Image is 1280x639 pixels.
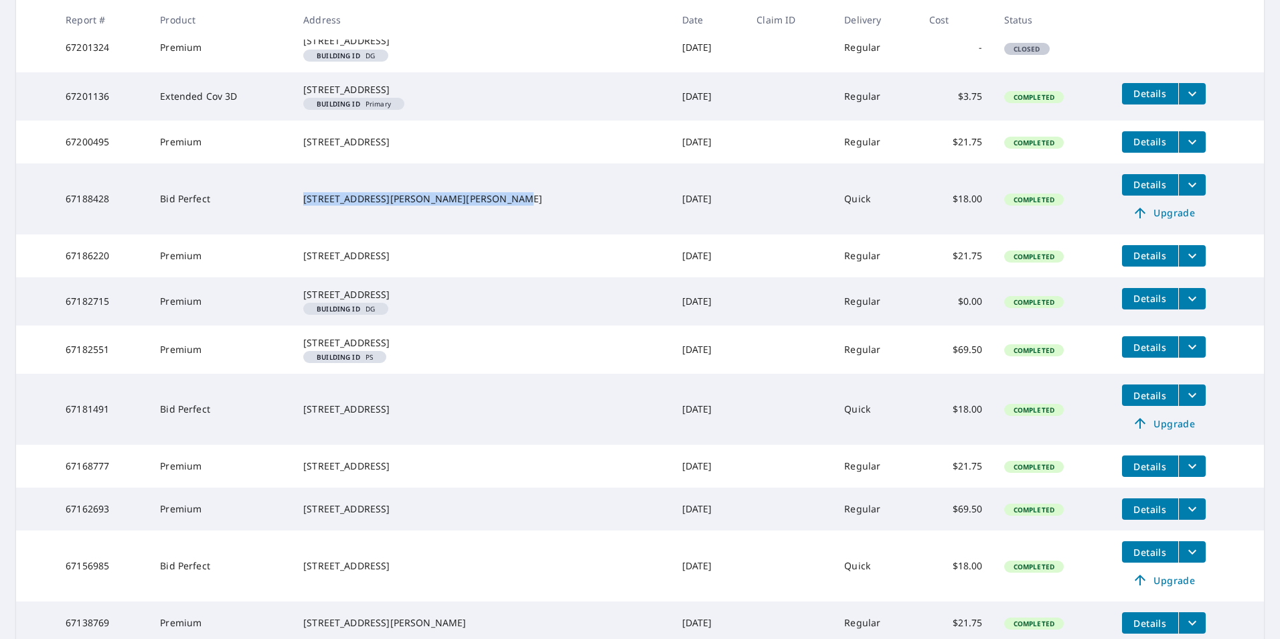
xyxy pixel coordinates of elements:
td: [DATE] [671,530,746,601]
span: Completed [1006,562,1062,571]
button: filesDropdownBtn-67182551 [1178,336,1206,358]
button: filesDropdownBtn-67168777 [1178,455,1206,477]
td: 67201136 [55,72,149,121]
button: filesDropdownBtn-67188428 [1178,174,1206,196]
td: Quick [833,163,918,234]
button: detailsBtn-67200495 [1122,131,1178,153]
span: Upgrade [1130,415,1198,431]
div: [STREET_ADDRESS] [303,135,660,149]
td: 67201324 [55,23,149,72]
a: Upgrade [1122,413,1206,434]
td: 67182551 [55,326,149,374]
td: Premium [149,277,293,326]
td: [DATE] [671,445,746,488]
button: filesDropdownBtn-67182715 [1178,288,1206,309]
span: Upgrade [1130,572,1198,588]
td: [DATE] [671,374,746,445]
td: $21.75 [918,445,993,488]
td: 67162693 [55,488,149,530]
span: Completed [1006,195,1062,204]
div: [STREET_ADDRESS][PERSON_NAME] [303,616,660,630]
span: Details [1130,341,1170,354]
button: detailsBtn-67138769 [1122,612,1178,634]
span: Completed [1006,297,1062,307]
button: filesDropdownBtn-67138769 [1178,612,1206,634]
td: Regular [833,445,918,488]
td: 67188428 [55,163,149,234]
span: Details [1130,460,1170,473]
span: Details [1130,87,1170,100]
td: Regular [833,234,918,277]
em: Building ID [317,100,360,107]
button: detailsBtn-67162693 [1122,498,1178,520]
span: PS [309,354,381,360]
td: 67156985 [55,530,149,601]
td: [DATE] [671,326,746,374]
button: detailsBtn-67182551 [1122,336,1178,358]
button: filesDropdownBtn-67200495 [1178,131,1206,153]
td: [DATE] [671,121,746,163]
td: $69.50 [918,326,993,374]
button: detailsBtn-67186220 [1122,245,1178,267]
button: filesDropdownBtn-67156985 [1178,541,1206,563]
div: [STREET_ADDRESS] [303,83,660,96]
button: detailsBtn-67168777 [1122,455,1178,477]
a: Upgrade [1122,202,1206,224]
td: Regular [833,326,918,374]
button: filesDropdownBtn-67201136 [1178,83,1206,104]
div: [STREET_ADDRESS] [303,559,660,573]
div: [STREET_ADDRESS] [303,502,660,516]
span: Details [1130,546,1170,559]
span: Completed [1006,405,1062,415]
td: Bid Perfect [149,374,293,445]
td: [DATE] [671,234,746,277]
span: Details [1130,249,1170,262]
td: [DATE] [671,488,746,530]
td: Extended Cov 3D [149,72,293,121]
span: Primary [309,100,399,107]
div: [STREET_ADDRESS] [303,403,660,416]
button: detailsBtn-67182715 [1122,288,1178,309]
button: detailsBtn-67181491 [1122,384,1178,406]
td: - [918,23,993,72]
td: Premium [149,326,293,374]
span: Upgrade [1130,205,1198,221]
em: Building ID [317,354,360,360]
span: Details [1130,292,1170,305]
td: [DATE] [671,277,746,326]
em: Building ID [317,305,360,312]
td: Regular [833,121,918,163]
td: [DATE] [671,72,746,121]
span: Details [1130,178,1170,191]
div: [STREET_ADDRESS] [303,34,660,48]
td: Premium [149,488,293,530]
td: $3.75 [918,72,993,121]
span: Completed [1006,505,1062,514]
div: [STREET_ADDRESS] [303,249,660,263]
td: $18.00 [918,374,993,445]
button: filesDropdownBtn-67162693 [1178,498,1206,520]
td: [DATE] [671,23,746,72]
button: detailsBtn-67201136 [1122,83,1178,104]
td: Regular [833,488,918,530]
td: $21.75 [918,234,993,277]
div: [STREET_ADDRESS][PERSON_NAME][PERSON_NAME] [303,192,660,206]
td: 67200495 [55,121,149,163]
td: $69.50 [918,488,993,530]
div: [STREET_ADDRESS] [303,336,660,350]
td: Bid Perfect [149,163,293,234]
button: detailsBtn-67156985 [1122,541,1178,563]
td: Quick [833,530,918,601]
td: 67181491 [55,374,149,445]
span: DG [309,305,383,312]
td: 67182715 [55,277,149,326]
span: Completed [1006,346,1062,355]
td: Premium [149,23,293,72]
span: DG [309,52,383,59]
td: Regular [833,277,918,326]
span: Details [1130,503,1170,516]
td: $18.00 [918,163,993,234]
a: Upgrade [1122,569,1206,591]
td: [DATE] [671,163,746,234]
span: Completed [1006,462,1062,472]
